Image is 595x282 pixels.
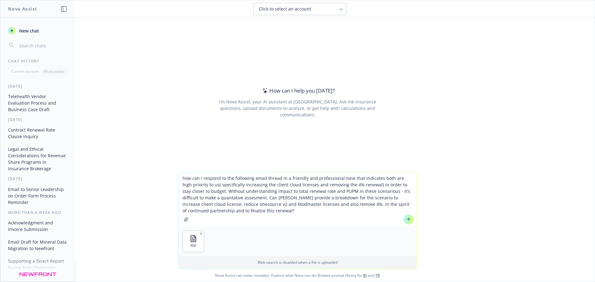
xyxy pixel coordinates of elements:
[363,273,367,278] a: BI
[1,59,75,64] div: Chat History
[6,125,70,141] button: Contract Renewal Rate Clause Inquiry
[6,218,70,234] button: Acknowledgment and Invoice Submission
[6,237,70,254] button: Email Draft for Mineral Data Migration to Newfront
[8,6,37,12] h1: Nova Assist
[261,87,335,95] div: How can I help you [DATE]?
[1,210,75,215] div: More than a week ago
[6,91,70,115] button: Telehealth Vendor Evaluation Process and Business Case Draft
[6,256,70,273] button: Supporting a Direct Report Facing Role Challenges
[6,184,70,207] button: Email to Senior Leadership on Order Form Process Reminder
[253,3,346,15] button: Click to select an account
[18,28,39,34] span: New chat
[183,260,412,265] p: Web search is disabled when a file is uploaded
[259,6,311,12] span: Click to select an account
[11,69,39,74] p: Current account
[179,172,416,227] textarea: how can i respond to the following email thread in a friendly and professional tone that indicate...
[210,98,385,118] div: I'm Nova Assist, your AI assistant at [GEOGRAPHIC_DATA]. Ask me insurance questions, upload docum...
[43,69,64,74] p: All accounts
[3,269,592,282] span: Nova Assist can make mistakes. Explore what Nova can do: Browse prompt library for and
[1,117,75,122] div: [DATE]
[375,273,380,278] a: TR
[1,176,75,181] div: [DATE]
[183,231,204,252] button: PDF
[6,144,70,174] button: Legal and Ethical Considerations for Revenue Share Programs in Insurance Brokerage
[1,84,75,89] div: [DATE]
[6,25,70,36] button: New chat
[18,41,67,50] input: Search chats
[191,244,196,248] span: PDF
